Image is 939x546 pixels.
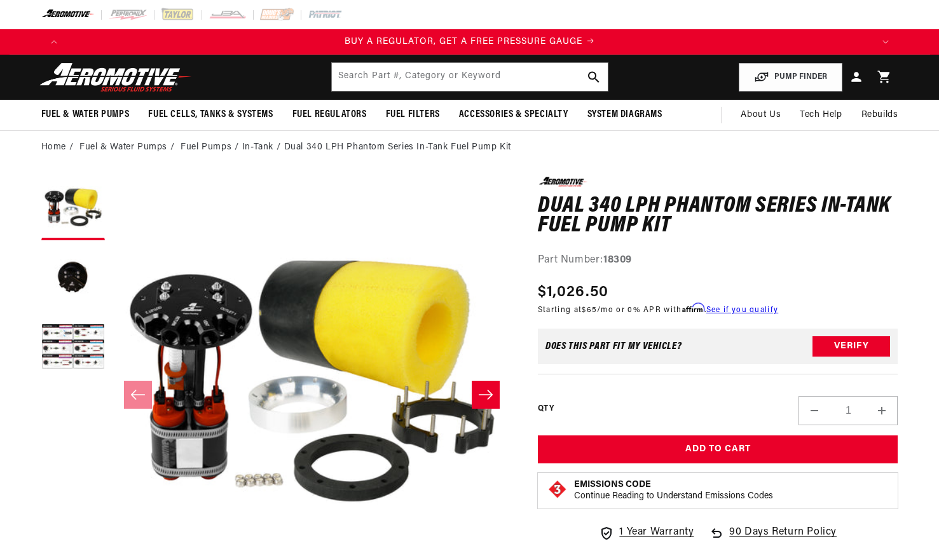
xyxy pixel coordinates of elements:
[41,29,67,55] button: Translation missing: en.sections.announcements.previous_announcement
[284,140,511,154] li: Dual 340 LPH Phantom Series In-Tank Fuel Pump Kit
[242,140,284,154] li: In-Tank
[739,63,842,92] button: PUMP FINDER
[619,524,694,541] span: 1 Year Warranty
[538,404,554,414] label: QTY
[181,140,231,154] a: Fuel Pumps
[67,35,873,49] div: 1 of 4
[545,341,682,351] div: Does This part fit My vehicle?
[706,306,778,314] a: See if you qualify - Learn more about Affirm Financing (opens in modal)
[603,255,632,265] strong: 18309
[41,140,66,154] a: Home
[148,108,273,121] span: Fuel Cells, Tanks & Systems
[574,491,773,502] p: Continue Reading to Understand Emissions Codes
[459,108,568,121] span: Accessories & Specialty
[578,100,672,130] summary: System Diagrams
[79,140,167,154] a: Fuel & Water Pumps
[472,381,500,409] button: Slide right
[283,100,376,130] summary: Fuel Regulators
[67,35,873,49] div: Announcement
[41,247,105,310] button: Load image 2 in gallery view
[812,336,890,357] button: Verify
[574,480,651,489] strong: Emissions Code
[41,140,898,154] nav: breadcrumbs
[538,435,898,464] button: Add to Cart
[800,108,842,122] span: Tech Help
[41,177,105,240] button: Load image 1 in gallery view
[36,62,195,92] img: Aeromotive
[873,29,898,55] button: Translation missing: en.sections.announcements.next_announcement
[32,100,139,130] summary: Fuel & Water Pumps
[582,306,597,314] span: $65
[741,110,781,119] span: About Us
[574,479,773,502] button: Emissions CodeContinue Reading to Understand Emissions Codes
[386,108,440,121] span: Fuel Filters
[67,35,873,49] a: BUY A REGULATOR, GET A FREE PRESSURE GAUGE
[538,304,778,316] p: Starting at /mo or 0% APR with .
[538,252,898,269] div: Part Number:
[790,100,851,130] summary: Tech Help
[41,317,105,380] button: Load image 3 in gallery view
[124,381,152,409] button: Slide left
[376,100,449,130] summary: Fuel Filters
[538,281,609,304] span: $1,026.50
[345,37,582,46] span: BUY A REGULATOR, GET A FREE PRESSURE GAUGE
[731,100,790,130] a: About Us
[449,100,578,130] summary: Accessories & Specialty
[332,63,608,91] input: Search by Part Number, Category or Keyword
[538,196,898,236] h1: Dual 340 LPH Phantom Series In-Tank Fuel Pump Kit
[10,29,930,55] slideshow-component: Translation missing: en.sections.announcements.announcement_bar
[599,524,694,541] a: 1 Year Warranty
[852,100,908,130] summary: Rebuilds
[861,108,898,122] span: Rebuilds
[292,108,367,121] span: Fuel Regulators
[682,303,704,313] span: Affirm
[547,479,568,500] img: Emissions code
[139,100,282,130] summary: Fuel Cells, Tanks & Systems
[41,108,130,121] span: Fuel & Water Pumps
[580,63,608,91] button: search button
[587,108,662,121] span: System Diagrams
